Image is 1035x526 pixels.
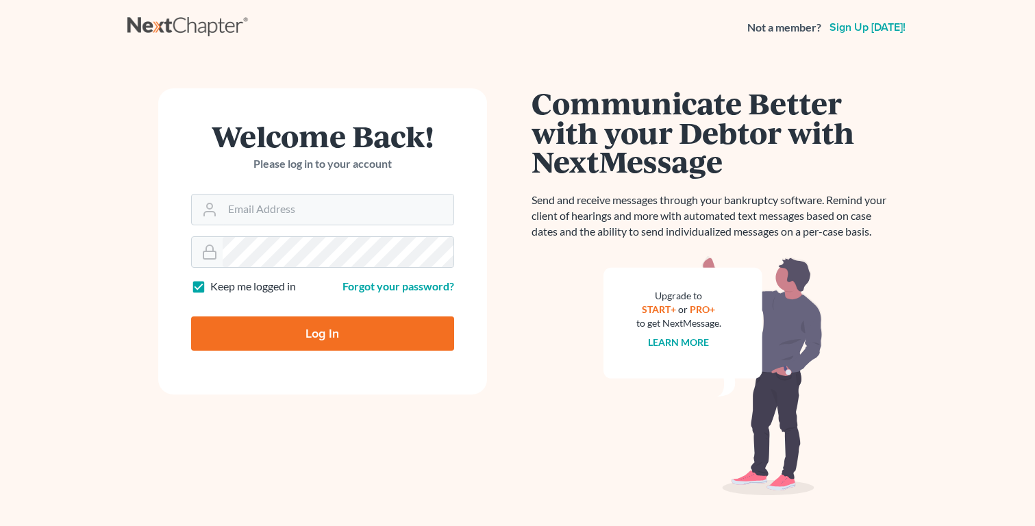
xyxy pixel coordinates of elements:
label: Keep me logged in [210,279,296,295]
div: Upgrade to [636,289,721,303]
strong: Not a member? [747,20,821,36]
a: PRO+ [690,303,715,315]
a: Sign up [DATE]! [827,22,908,33]
a: Learn more [648,336,709,348]
a: START+ [642,303,676,315]
p: Please log in to your account [191,156,454,172]
input: Log In [191,316,454,351]
img: nextmessage_bg-59042aed3d76b12b5cd301f8e5b87938c9018125f34e5fa2b7a6b67550977c72.svg [603,256,823,496]
h1: Communicate Better with your Debtor with NextMessage [532,88,895,176]
div: to get NextMessage. [636,316,721,330]
a: Forgot your password? [342,279,454,292]
input: Email Address [223,195,453,225]
span: or [678,303,688,315]
h1: Welcome Back! [191,121,454,151]
p: Send and receive messages through your bankruptcy software. Remind your client of hearings and mo... [532,192,895,240]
